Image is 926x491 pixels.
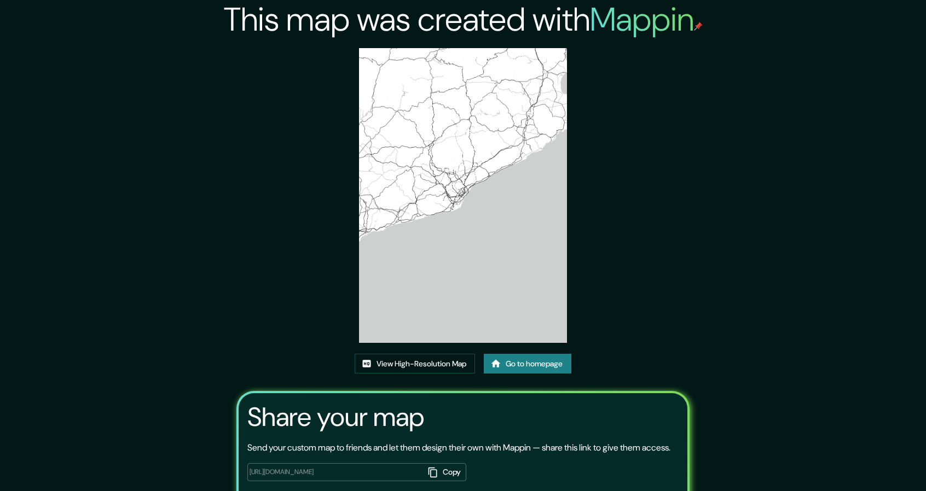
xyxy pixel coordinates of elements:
p: Send your custom map to friends and let them design their own with Mappin — share this link to gi... [247,441,670,454]
h3: Share your map [247,402,424,432]
img: created-map [359,48,568,343]
img: mappin-pin [694,22,703,31]
a: Go to homepage [484,354,571,374]
a: View High-Resolution Map [355,354,475,374]
iframe: Help widget launcher [829,448,914,479]
button: Copy [424,463,466,481]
